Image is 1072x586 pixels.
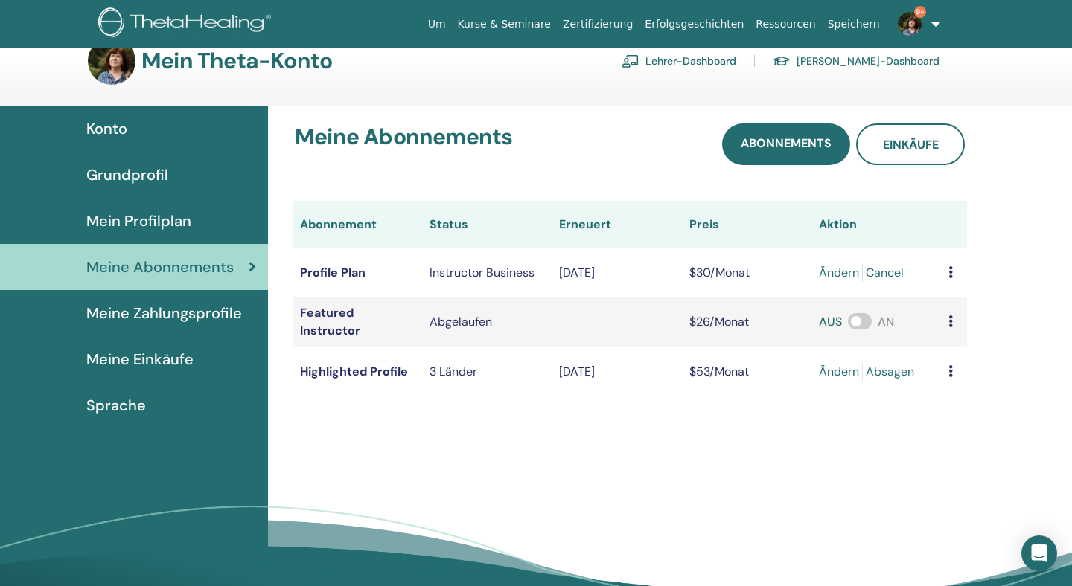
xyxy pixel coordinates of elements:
th: Preis [682,201,811,248]
div: Instructor Business [430,264,544,282]
a: [PERSON_NAME]-Dashboard [773,49,939,73]
a: Kurse & Seminare [452,10,557,38]
a: ändern [819,363,859,381]
span: Abonnements [741,135,832,151]
h3: Mein Theta-Konto [141,48,332,74]
span: Meine Abonnements [86,256,234,278]
a: Erfolgsgeschichten [639,10,750,38]
img: logo.png [98,7,276,41]
span: $30/Monat [689,265,750,280]
a: Cancel [866,264,904,282]
span: Meine Einkäufe [86,348,194,370]
a: ändern [819,264,859,282]
img: graduation-cap.svg [773,55,791,68]
div: Abgelaufen [430,313,544,331]
span: $53/Monat [689,364,749,379]
span: Mein Profilplan [86,210,191,232]
span: AUS [819,314,842,329]
img: chalkboard-teacher.svg [622,54,639,68]
th: Erneuert [552,201,681,248]
a: Absagen [866,363,914,381]
td: Highlighted Profile [293,347,422,396]
a: Speichern [822,10,886,38]
img: default.jpg [898,12,922,36]
a: Lehrer-Dashboard [622,49,736,73]
a: Ressourcen [750,10,821,38]
a: Abonnements [722,123,850,165]
img: default.jpg [88,37,135,85]
p: 3 Länder [430,363,544,381]
span: Sprache [86,394,146,416]
span: AN [878,314,894,329]
span: Grundprofil [86,164,168,186]
span: 9+ [914,6,926,18]
span: $26/Monat [689,314,749,329]
th: Status [422,201,552,248]
span: [DATE] [559,364,595,379]
div: Open Intercom Messenger [1021,535,1057,571]
a: Einkäufe [856,123,965,165]
span: [DATE] [559,265,595,280]
th: Aktion [811,201,941,248]
h3: Meine Abonnements [295,123,512,159]
td: Profile Plan [293,248,422,297]
a: Zertifizierung [557,10,639,38]
td: Featured Instructor [293,297,422,347]
span: Einkäufe [883,137,939,152]
span: Konto [86,117,127,140]
th: Abonnement [293,201,422,248]
span: Meine Zahlungsprofile [86,302,242,324]
a: Um [422,10,452,38]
